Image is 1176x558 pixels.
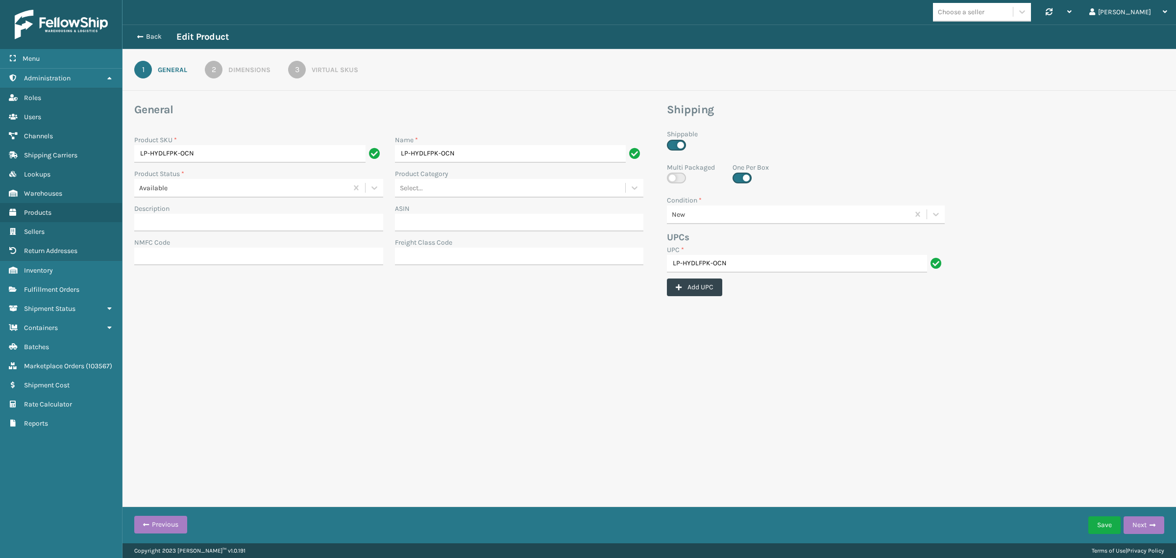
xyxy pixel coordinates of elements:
a: Terms of Use [1092,547,1126,554]
button: Next [1124,516,1164,534]
label: Description [134,203,170,214]
button: Previous [134,516,187,533]
span: Lookups [24,170,50,178]
span: Warehouses [24,189,62,198]
span: Fulfillment Orders [24,285,79,294]
a: Privacy Policy [1127,547,1164,554]
span: Menu [23,54,40,63]
label: Multi Packaged [667,162,715,173]
span: Batches [24,343,49,351]
span: Shipping Carriers [24,151,77,159]
h3: General [134,102,643,117]
label: Name [395,135,418,145]
div: Choose a seller [938,7,984,17]
label: NMFC Code [134,237,170,248]
div: 3 [288,61,306,78]
span: Administration [24,74,71,82]
label: Product Status [134,169,184,179]
span: Users [24,113,41,121]
h3: Edit Product [176,31,229,43]
label: Freight Class Code [395,237,452,248]
label: UPC [667,245,684,255]
span: Products [24,208,51,217]
span: Sellers [24,228,45,236]
label: Condition [667,195,702,205]
span: Reports [24,419,48,428]
label: ASIN [395,203,410,214]
label: Shippable [667,129,698,139]
label: One Per Box [733,162,769,173]
span: Rate Calculator [24,400,72,408]
div: General [158,65,187,75]
img: logo [15,10,108,39]
p: Copyright 2023 [PERSON_NAME]™ v 1.0.191 [134,543,245,558]
div: Available [139,183,348,193]
label: Product Category [395,169,448,179]
button: Add UPC [667,279,722,296]
div: 1 [134,61,152,78]
button: Save [1088,516,1121,534]
span: ( 103567 ) [86,362,112,370]
span: Shipment Cost [24,381,70,389]
button: Back [131,32,176,41]
span: Return Addresses [24,247,77,255]
span: Containers [24,324,58,332]
span: Marketplace Orders [24,362,84,370]
span: Shipment Status [24,304,75,313]
div: 2 [205,61,222,78]
div: | [1092,543,1164,558]
span: Inventory [24,266,53,275]
span: Channels [24,132,53,140]
h3: Shipping [667,102,1089,117]
b: UPCs [667,232,689,243]
div: Dimensions [228,65,270,75]
div: New [672,209,910,220]
span: Roles [24,94,41,102]
div: Virtual SKUs [312,65,358,75]
label: Product SKU [134,135,177,145]
div: Select... [400,183,423,193]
